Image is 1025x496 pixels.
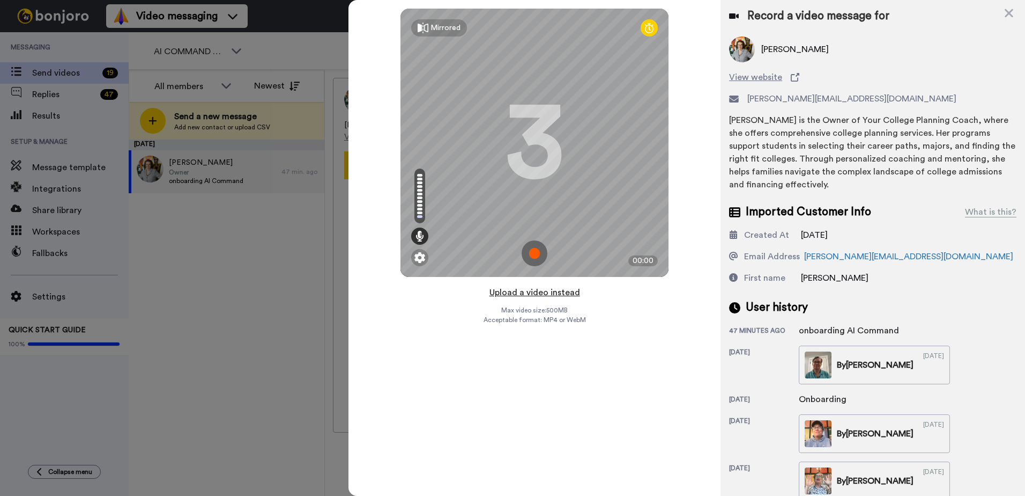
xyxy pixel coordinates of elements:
[484,316,586,324] span: Acceptable format: MP4 or WebM
[505,103,564,183] div: 3
[729,114,1016,191] div: [PERSON_NAME] is the Owner of Your College Planning Coach, where she offers comprehensive college...
[729,71,1016,84] a: View website
[965,206,1016,218] div: What is this?
[744,229,789,242] div: Created At
[747,92,956,105] span: [PERSON_NAME][EMAIL_ADDRESS][DOMAIN_NAME]
[501,306,568,315] span: Max video size: 500 MB
[837,359,913,371] div: By [PERSON_NAME]
[744,272,785,285] div: First name
[801,231,828,239] span: [DATE]
[414,252,425,263] img: ic_gear.svg
[799,414,950,453] a: By[PERSON_NAME][DATE]
[746,300,808,316] span: User history
[729,417,799,453] div: [DATE]
[805,468,831,494] img: 545b2190-9d03-4bf8-b8ac-4705e7ee0542-thumb.jpg
[805,352,831,378] img: 89e04ab9-855f-4a18-a593-0b416a7ca065-thumb.jpg
[628,256,658,266] div: 00:00
[923,468,944,494] div: [DATE]
[837,427,913,440] div: By [PERSON_NAME]
[799,346,950,384] a: By[PERSON_NAME][DATE]
[837,475,913,487] div: By [PERSON_NAME]
[805,420,831,447] img: 2b0d1137-3c4f-4af4-bffc-eda682390cd7-thumb.jpg
[486,286,583,300] button: Upload a video instead
[746,204,871,220] span: Imported Customer Info
[923,352,944,378] div: [DATE]
[522,240,547,266] img: ic_record_start.svg
[804,252,1013,261] a: [PERSON_NAME][EMAIL_ADDRESS][DOMAIN_NAME]
[744,250,800,263] div: Email Address
[801,274,868,282] span: [PERSON_NAME]
[729,71,782,84] span: View website
[729,348,799,384] div: [DATE]
[729,395,799,406] div: [DATE]
[923,420,944,447] div: [DATE]
[799,393,852,406] div: Onboarding
[729,326,799,337] div: 47 minutes ago
[799,324,899,337] div: onboarding AI Command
